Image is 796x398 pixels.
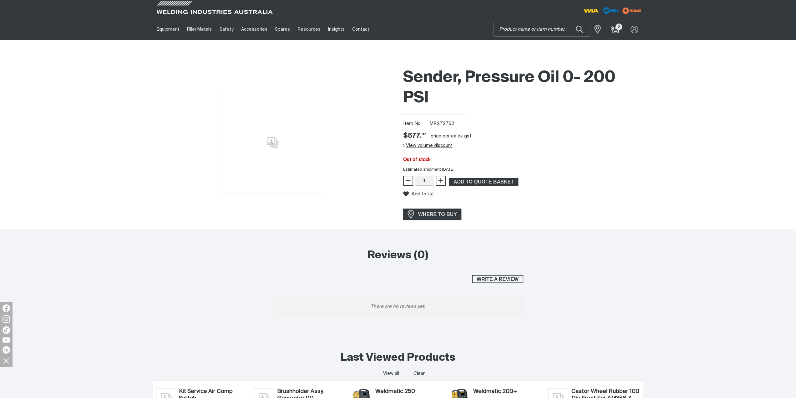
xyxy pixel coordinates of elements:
[458,133,471,139] div: ex gst
[473,275,523,283] span: Write a review
[473,388,542,395] a: Weldmatic 200+
[403,157,430,162] span: Out of stock
[183,18,215,40] a: Filler Metals
[569,22,590,37] button: Search products
[431,133,456,139] div: price per EA
[324,18,348,40] a: Insights
[1,355,12,366] img: hide socials
[3,304,10,312] img: Facebook
[403,141,453,151] button: View volume discount
[621,6,643,15] img: miller
[348,18,373,40] a: Contact
[403,120,428,127] span: Item No.
[412,191,434,197] span: Add to list
[3,315,10,323] img: Instagram
[3,346,10,354] img: LinkedIn
[273,249,523,262] h2: Reviews (0)
[429,121,454,126] span: MR272762
[153,18,183,40] a: Equipment
[414,209,461,220] span: WHERE TO BUY
[341,351,456,365] h2: Last Viewed Products
[405,175,411,186] span: −
[153,18,521,40] nav: Main
[403,209,462,220] a: WHERE TO BUY
[3,326,10,334] img: TikTok
[215,18,237,40] a: Safety
[472,275,523,283] button: Write a review
[398,167,648,173] div: Estimated shipment [DATE]
[494,22,590,36] input: Product name or item number...
[294,18,324,40] a: Resources
[375,388,444,395] a: Weldmatic 250
[223,93,323,193] img: No image for this product
[273,297,523,316] p: There are no reviews yet.
[403,132,426,141] span: $577.
[403,132,426,141] div: Price
[449,178,518,186] button: Add Sender, Pressure Oil 0- 200 PSI to the shopping cart
[271,18,294,40] a: Spares
[422,132,426,136] sup: 97
[403,68,643,108] h1: Sender, Pressure Oil 0- 200 PSI
[403,191,434,197] button: Add to list
[438,175,444,186] span: +
[383,370,399,377] a: View all last viewed products
[412,369,426,378] button: Clear all last viewed products
[237,18,271,40] a: Accessories
[449,178,518,186] span: ADD TO QUOTE BASKET
[3,337,10,343] img: YouTube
